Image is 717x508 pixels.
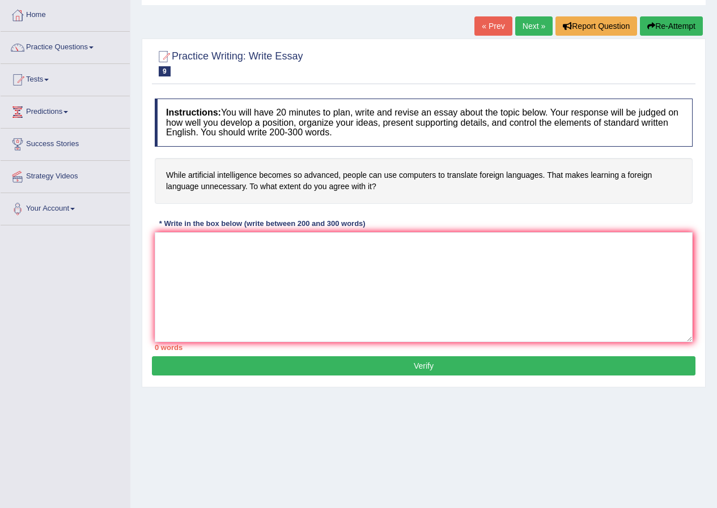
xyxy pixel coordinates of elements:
a: « Prev [474,16,512,36]
div: * Write in the box below (write between 200 and 300 words) [155,218,370,229]
button: Verify [152,356,695,375]
a: Tests [1,64,130,92]
a: Next » [515,16,553,36]
h2: Practice Writing: Write Essay [155,48,303,76]
a: Success Stories [1,129,130,157]
a: Predictions [1,96,130,125]
a: Strategy Videos [1,161,130,189]
b: Instructions: [166,108,221,117]
span: 9 [159,66,171,76]
button: Report Question [555,16,637,36]
a: Your Account [1,193,130,221]
button: Re-Attempt [640,16,703,36]
div: 0 words [155,342,693,353]
h4: While artificial intelligence becomes so advanced, people can use computers to translate foreign ... [155,158,693,204]
h4: You will have 20 minutes to plan, write and revise an essay about the topic below. Your response ... [155,99,693,147]
a: Practice Questions [1,32,130,60]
